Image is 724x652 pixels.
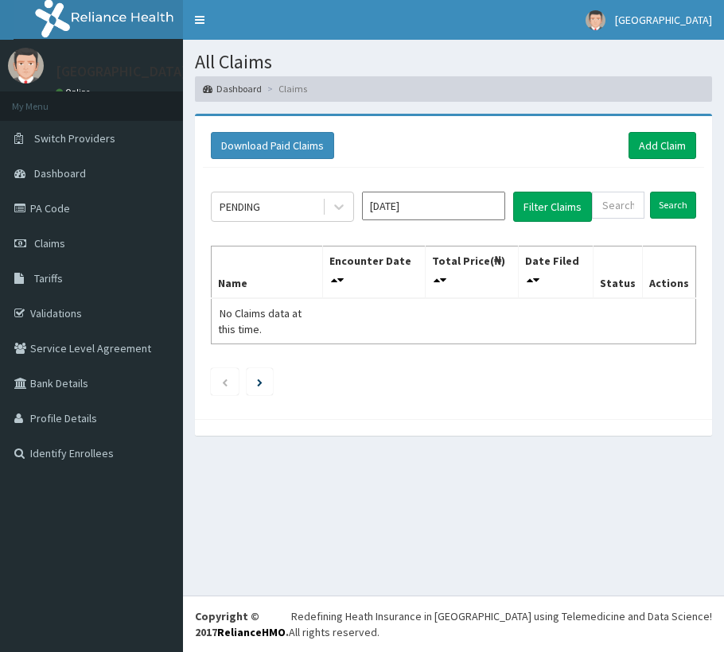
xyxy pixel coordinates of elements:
div: PENDING [220,199,260,215]
div: Redefining Heath Insurance in [GEOGRAPHIC_DATA] using Telemedicine and Data Science! [291,608,712,624]
img: User Image [586,10,605,30]
th: Date Filed [518,246,593,298]
span: [GEOGRAPHIC_DATA] [615,13,712,27]
li: Claims [263,82,307,95]
th: Total Price(₦) [425,246,518,298]
span: Switch Providers [34,131,115,146]
a: Previous page [221,375,228,389]
a: Online [56,87,94,98]
input: Select Month and Year [362,192,505,220]
th: Actions [642,246,695,298]
footer: All rights reserved. [183,596,724,652]
span: Dashboard [34,166,86,180]
a: Dashboard [203,82,262,95]
th: Encounter Date [322,246,425,298]
img: User Image [8,48,44,83]
h1: All Claims [195,52,712,72]
span: No Claims data at this time. [218,306,302,336]
span: Claims [34,236,65,250]
input: Search by HMO ID [592,192,644,219]
button: Download Paid Claims [211,132,334,159]
button: Filter Claims [513,192,592,222]
p: [GEOGRAPHIC_DATA] [56,64,187,79]
span: Tariffs [34,271,63,285]
strong: Copyright © 2017 . [195,609,289,639]
a: RelianceHMO [217,625,286,639]
input: Search [650,192,696,219]
a: Next page [257,375,263,389]
a: Add Claim [629,132,696,159]
th: Name [212,246,323,298]
th: Status [593,246,642,298]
